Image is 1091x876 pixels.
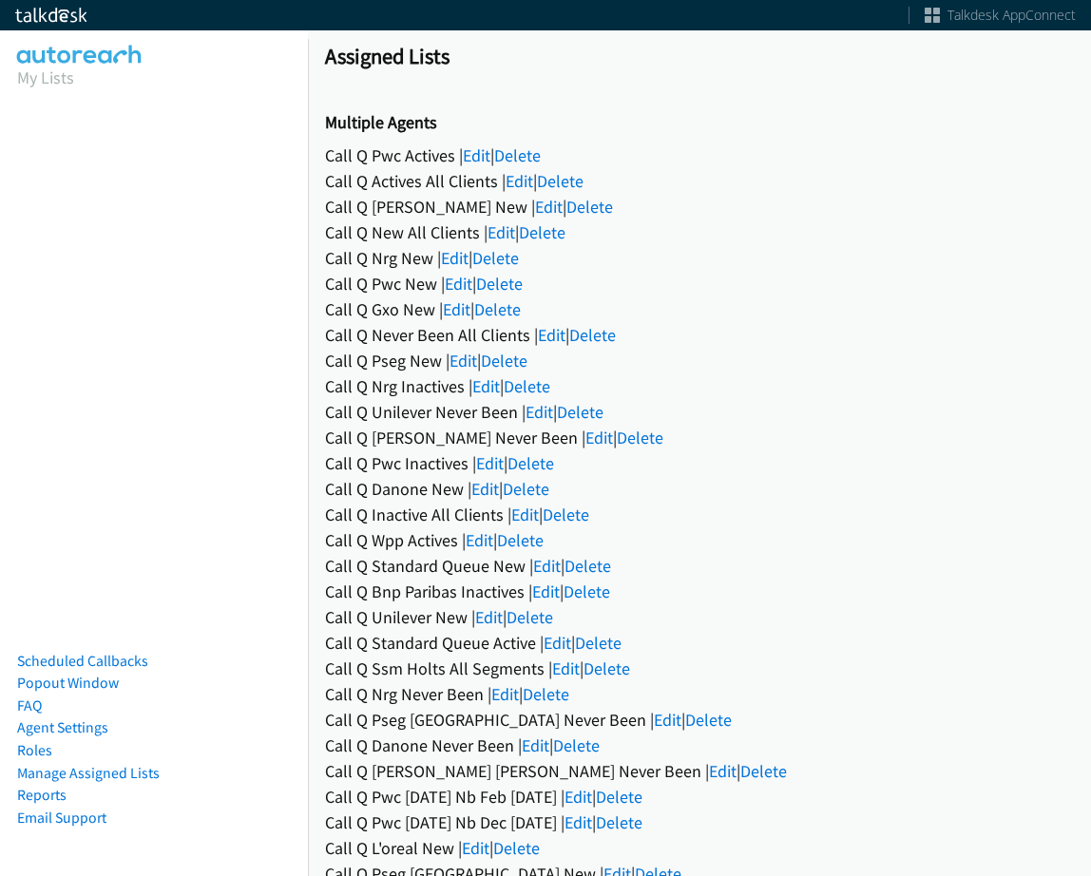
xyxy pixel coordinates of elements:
div: Call Q L'oreal New | | [325,835,1074,861]
a: Delete [504,375,550,397]
a: FAQ [17,696,42,714]
a: Edit [472,375,500,397]
a: Edit [552,657,580,679]
a: Edit [476,452,504,474]
div: Call Q Inactive All Clients | | [325,502,1074,527]
a: Edit [535,196,563,218]
a: Agent Settings [17,718,108,736]
div: Call Q Pwc [DATE] Nb Feb [DATE] | | [325,784,1074,809]
a: Edit [491,683,519,705]
div: Call Q Nrg Inactives | | [325,373,1074,399]
div: Call Q [PERSON_NAME] [PERSON_NAME] Never Been | | [325,758,1074,784]
a: Edit [533,555,561,577]
a: Delete [543,504,589,525]
a: Edit [475,606,503,628]
div: Call Q Danone New | | [325,476,1074,502]
a: Edit [538,324,565,346]
a: Delete [740,760,787,782]
a: Scheduled Callbacks [17,652,148,670]
a: Delete [481,350,527,371]
a: Roles [17,741,52,759]
div: Call Q Never Been All Clients | | [325,322,1074,348]
a: Delete [519,221,565,243]
a: Edit [565,786,592,808]
div: Call Q Standard Queue Active | | [325,630,1074,656]
a: Edit [441,247,469,269]
a: Delete [685,709,732,731]
a: Delete [617,427,663,448]
div: Call Q Unilever Never Been | | [325,399,1074,425]
div: Call Q Ssm Holts All Segments | | [325,656,1074,681]
div: Call Q Pseg [GEOGRAPHIC_DATA] Never Been | | [325,707,1074,733]
a: Edit [463,144,490,166]
div: Call Q Actives All Clients | | [325,168,1074,194]
a: Edit [511,504,539,525]
div: Call Q Nrg New | | [325,245,1074,271]
a: Delete [507,606,553,628]
a: Edit [443,298,470,320]
a: Delete [569,324,616,346]
a: Edit [709,760,737,782]
div: Call Q Pwc [DATE] Nb Dec [DATE] | | [325,809,1074,835]
a: Delete [493,837,540,859]
a: Delete [476,273,523,295]
a: Reports [17,786,67,804]
a: Delete [566,196,613,218]
div: Call Q Wpp Actives | | [325,527,1074,553]
a: Delete [503,478,549,500]
h1: Assigned Lists [325,43,1074,69]
a: Delete [575,632,622,654]
div: Call Q [PERSON_NAME] Never Been | | [325,425,1074,450]
a: My Lists [17,67,74,88]
h2: Multiple Agents [325,112,1074,134]
a: Delete [596,786,642,808]
a: Manage Assigned Lists [17,764,160,782]
a: Edit [522,734,549,756]
a: Edit [466,529,493,551]
div: Call Q Pseg New | | [325,348,1074,373]
div: Call Q New All Clients | | [325,219,1074,245]
a: Edit [526,401,553,423]
a: Delete [553,734,600,756]
a: Delete [472,247,519,269]
a: Delete [474,298,521,320]
a: Edit [532,581,560,602]
div: Call Q Danone Never Been | | [325,733,1074,758]
a: Delete [507,452,554,474]
a: Edit [654,709,681,731]
a: Edit [585,427,613,448]
a: Delete [584,657,630,679]
div: Call Q Nrg Never Been | | [325,681,1074,707]
a: Delete [494,144,541,166]
a: Edit [544,632,571,654]
div: Call Q Gxo New | | [325,296,1074,322]
a: Delete [564,581,610,602]
a: Delete [596,811,642,833]
a: Delete [565,555,611,577]
a: Edit [506,170,533,192]
div: Call Q Pwc Inactives | | [325,450,1074,476]
a: Edit [488,221,515,243]
a: Delete [557,401,603,423]
div: Call Q Pwc Actives | | [325,143,1074,168]
a: Edit [462,837,489,859]
div: Call Q Pwc New | | [325,271,1074,296]
div: Call Q Standard Queue New | | [325,553,1074,579]
div: Call Q Bnp Paribas Inactives | | [325,579,1074,604]
a: Delete [537,170,584,192]
a: Edit [445,273,472,295]
a: Talkdesk AppConnect [925,6,1076,25]
a: Edit [450,350,477,371]
div: Call Q [PERSON_NAME] New | | [325,194,1074,219]
a: Email Support [17,809,106,827]
a: Delete [523,683,569,705]
a: Edit [471,478,499,500]
a: Edit [565,811,592,833]
a: Delete [497,529,544,551]
a: Popout Window [17,674,119,692]
div: Call Q Unilever New | | [325,604,1074,630]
